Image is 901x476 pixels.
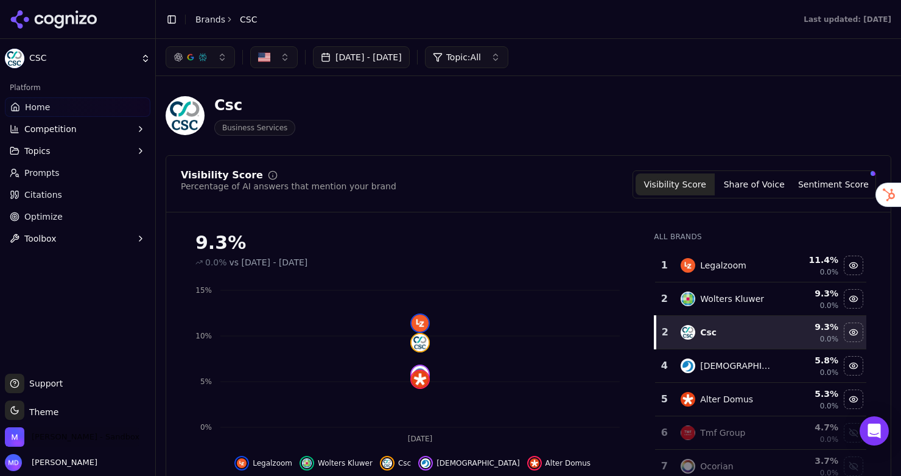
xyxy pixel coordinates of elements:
[237,458,247,468] img: legalzoom
[700,259,746,271] div: Legalzoom
[654,232,866,242] div: All Brands
[681,325,695,340] img: csc
[318,458,373,468] span: Wolters Kluwer
[785,254,839,266] div: 11.4 %
[785,321,839,333] div: 9.3 %
[660,392,668,407] div: 5
[200,377,212,386] tspan: 5%
[681,392,695,407] img: alter domus
[24,145,51,157] span: Topics
[195,286,212,295] tspan: 15%
[214,120,295,136] span: Business Services
[24,167,60,179] span: Prompts
[5,141,150,161] button: Topics
[844,423,863,443] button: Show tmf group data
[27,457,97,468] span: [PERSON_NAME]
[25,101,50,113] span: Home
[785,354,839,366] div: 5.8 %
[302,458,312,468] img: wolters kluwer
[166,96,205,135] img: CSC
[5,163,150,183] a: Prompts
[655,416,866,450] tr: 6tmf groupTmf Group4.7%0.0%Show tmf group data
[700,293,764,305] div: Wolters Kluwer
[5,207,150,226] a: Optimize
[258,51,270,63] img: US
[820,401,839,411] span: 0.0%
[660,359,668,373] div: 4
[655,249,866,282] tr: 1legalzoomLegalzoom11.4%0.0%Hide legalzoom data
[300,456,373,471] button: Hide wolters kluwer data
[421,458,430,468] img: vistra
[240,13,257,26] span: CSC
[844,356,863,376] button: Hide vistra data
[820,301,839,310] span: 0.0%
[253,458,292,468] span: Legalzoom
[24,189,62,201] span: Citations
[5,454,22,471] img: Melissa Dowd
[24,211,63,223] span: Optimize
[844,390,863,409] button: Hide alter domus data
[700,393,753,405] div: Alter Domus
[785,287,839,299] div: 9.3 %
[700,326,717,338] div: Csc
[195,15,225,24] a: Brands
[5,229,150,248] button: Toolbox
[181,180,396,192] div: Percentage of AI answers that mention your brand
[398,458,411,468] span: Csc
[5,49,24,68] img: CSC
[661,325,668,340] div: 2
[655,316,866,349] tr: 2cscCsc9.3%0.0%Hide csc data
[24,233,57,245] span: Toolbox
[234,456,292,471] button: Hide legalzoom data
[5,427,139,447] button: Open organization switcher
[785,455,839,467] div: 3.7 %
[230,256,308,268] span: vs [DATE] - [DATE]
[527,456,591,471] button: Hide alter domus data
[313,46,410,68] button: [DATE] - [DATE]
[5,427,24,447] img: Melissa Dowd - Sandbox
[715,173,794,195] button: Share of Voice
[412,366,429,383] img: vistra
[24,377,63,390] span: Support
[412,334,429,351] img: csc
[636,173,715,195] button: Visibility Score
[860,416,889,446] div: Open Intercom Messenger
[24,123,77,135] span: Competition
[205,256,227,268] span: 0.0%
[681,359,695,373] img: vistra
[195,13,257,26] nav: breadcrumb
[412,315,429,332] img: legalzoom
[436,458,519,468] span: [DEMOGRAPHIC_DATA]
[5,78,150,97] div: Platform
[380,456,411,471] button: Hide csc data
[214,96,295,115] div: Csc
[655,383,866,416] tr: 5alter domusAlter Domus5.3%0.0%Hide alter domus data
[844,289,863,309] button: Hide wolters kluwer data
[844,457,863,476] button: Show ocorian data
[412,371,429,388] img: alter domus
[5,97,150,117] a: Home
[181,170,263,180] div: Visibility Score
[655,282,866,316] tr: 2wolters kluwerWolters Kluwer9.3%0.0%Hide wolters kluwer data
[804,15,891,24] div: Last updated: [DATE]
[844,323,863,342] button: Hide csc data
[660,292,668,306] div: 2
[660,258,668,273] div: 1
[820,267,839,277] span: 0.0%
[681,292,695,306] img: wolters kluwer
[820,368,839,377] span: 0.0%
[785,388,839,400] div: 5.3 %
[681,258,695,273] img: legalzoom
[820,334,839,344] span: 0.0%
[794,173,873,195] button: Sentiment Score
[446,51,481,63] span: Topic: All
[408,435,433,443] tspan: [DATE]
[530,458,539,468] img: alter domus
[195,332,212,340] tspan: 10%
[418,456,519,471] button: Hide vistra data
[820,435,839,444] span: 0.0%
[200,423,212,432] tspan: 0%
[32,432,139,443] span: Melissa Dowd - Sandbox
[700,427,745,439] div: Tmf Group
[660,459,668,474] div: 7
